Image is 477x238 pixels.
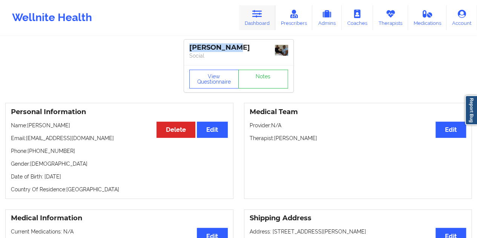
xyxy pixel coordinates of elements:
[11,173,228,180] p: Date of Birth: [DATE]
[11,160,228,168] p: Gender: [DEMOGRAPHIC_DATA]
[11,228,228,235] p: Current Medications: N/A
[11,122,228,129] p: Name: [PERSON_NAME]
[250,122,466,129] p: Provider: N/A
[156,122,195,138] button: Delete
[275,5,313,30] a: Prescribers
[275,45,288,56] img: f32dbf41-20c7-4ab1-bd78-b5efc4e047f6_0f8efcc5-d3bd-4a1d-95f1-a86a9513d41b1000029181.jpg
[342,5,373,30] a: Coaches
[11,186,228,193] p: Country Of Residence: [GEOGRAPHIC_DATA]
[189,43,288,52] div: [PERSON_NAME]
[197,122,227,138] button: Edit
[11,147,228,155] p: Phone: [PHONE_NUMBER]
[465,95,477,125] a: Report Bug
[250,228,466,235] p: Address: [STREET_ADDRESS][PERSON_NAME]
[239,5,275,30] a: Dashboard
[250,108,466,116] h3: Medical Team
[11,108,228,116] h3: Personal Information
[11,134,228,142] p: Email: [EMAIL_ADDRESS][DOMAIN_NAME]
[436,122,466,138] button: Edit
[373,5,408,30] a: Therapists
[446,5,477,30] a: Account
[312,5,342,30] a: Admins
[11,214,228,223] h3: Medical Information
[189,70,239,88] button: View Questionnaire
[238,70,288,88] a: Notes
[250,134,466,142] p: Therapist: [PERSON_NAME]
[189,52,288,59] p: Social
[408,5,447,30] a: Medications
[250,214,466,223] h3: Shipping Address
